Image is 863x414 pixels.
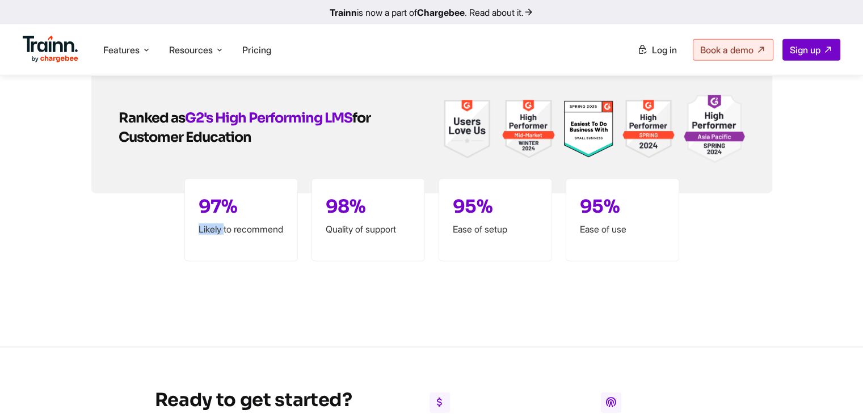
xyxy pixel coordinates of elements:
span: 95% [580,195,620,218]
img: Trainn | Customer Onboarding Software [502,95,554,163]
img: Trainn | Customer Onboarding Software [441,95,493,163]
p: Ease of use [580,225,665,234]
p: Likely to recommend [199,225,284,234]
p: Quality of support [326,225,411,234]
b: Trainn [330,7,357,18]
span: Log in [652,44,677,56]
span: Resources [169,44,213,56]
p: Ease of setup [453,225,538,234]
span: 98% [326,195,366,218]
img: Trainn | Customer Onboarding Software [622,95,675,163]
a: G2's High Performing LMS [185,109,352,126]
img: Trainn Logo [23,36,78,63]
a: Sign up [782,39,840,61]
span: Book a demo [700,44,753,56]
span: Features [103,44,140,56]
a: Log in [630,40,684,60]
h2: Ranked as for Customer Education [119,108,391,147]
span: Sign up [790,44,820,56]
b: Chargebee [417,7,465,18]
span: 95% [453,195,493,218]
a: Pricing [242,44,271,56]
iframe: Chat Widget [806,360,863,414]
img: Trainn | Customer Onboarding Software [684,95,744,163]
img: Trainn | Customer Onboarding Software [564,101,613,158]
a: Book a demo [693,39,773,61]
h3: Ready to get started? [155,388,371,411]
span: 97% [199,195,238,218]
